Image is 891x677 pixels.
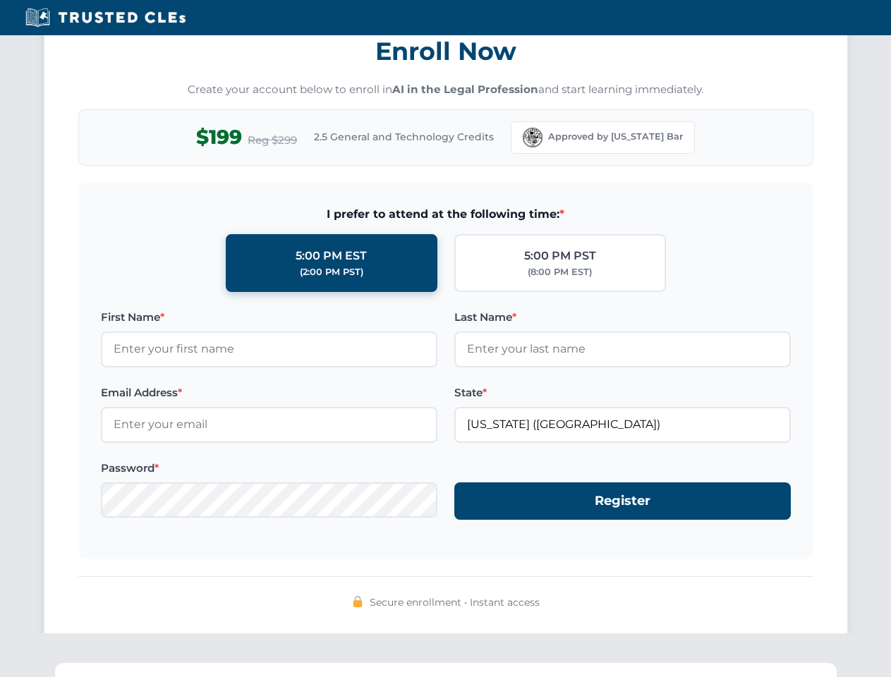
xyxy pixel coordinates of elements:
[101,205,791,224] span: I prefer to attend at the following time:
[454,384,791,401] label: State
[548,130,683,144] span: Approved by [US_STATE] Bar
[454,407,791,442] input: Florida (FL)
[101,407,437,442] input: Enter your email
[528,265,592,279] div: (8:00 PM EST)
[101,331,437,367] input: Enter your first name
[352,596,363,607] img: 🔒
[314,129,494,145] span: 2.5 General and Technology Credits
[101,309,437,326] label: First Name
[21,7,190,28] img: Trusted CLEs
[78,29,813,73] h3: Enroll Now
[196,121,242,153] span: $199
[454,331,791,367] input: Enter your last name
[392,83,538,96] strong: AI in the Legal Profession
[78,82,813,98] p: Create your account below to enroll in and start learning immediately.
[523,128,543,147] img: Florida Bar
[296,247,367,265] div: 5:00 PM EST
[454,482,791,520] button: Register
[370,594,540,610] span: Secure enrollment • Instant access
[248,132,297,149] span: Reg $299
[101,384,437,401] label: Email Address
[300,265,363,279] div: (2:00 PM PST)
[524,247,596,265] div: 5:00 PM PST
[454,309,791,326] label: Last Name
[101,460,437,477] label: Password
